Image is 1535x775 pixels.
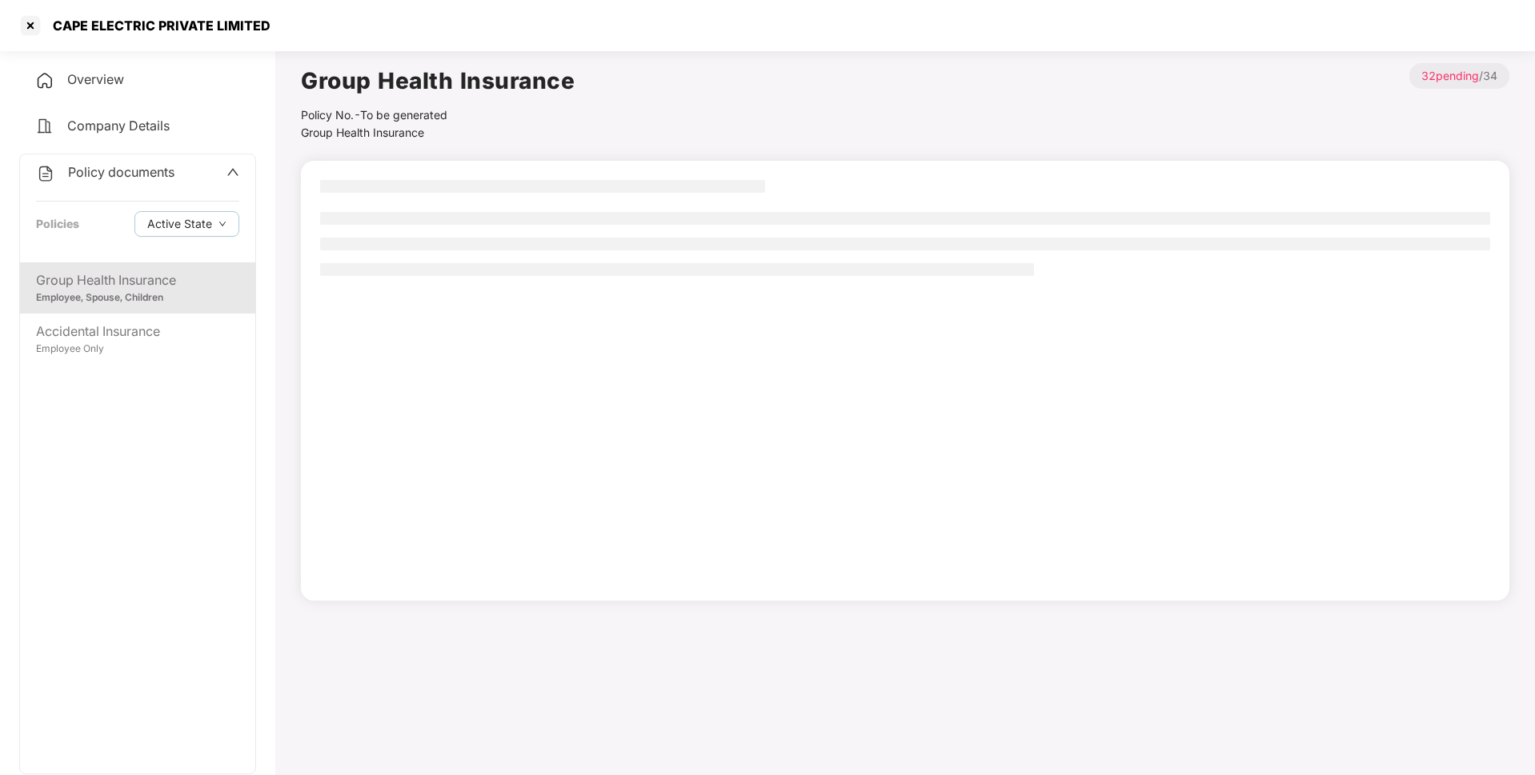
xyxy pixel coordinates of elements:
[35,117,54,136] img: svg+xml;base64,PHN2ZyB4bWxucz0iaHR0cDovL3d3dy53My5vcmcvMjAwMC9zdmciIHdpZHRoPSIyNCIgaGVpZ2h0PSIyNC...
[147,215,212,233] span: Active State
[36,270,239,290] div: Group Health Insurance
[301,126,424,139] span: Group Health Insurance
[68,164,174,180] span: Policy documents
[36,322,239,342] div: Accidental Insurance
[35,71,54,90] img: svg+xml;base64,PHN2ZyB4bWxucz0iaHR0cDovL3d3dy53My5vcmcvMjAwMC9zdmciIHdpZHRoPSIyNCIgaGVpZ2h0PSIyNC...
[67,71,124,87] span: Overview
[1409,63,1509,89] p: / 34
[67,118,170,134] span: Company Details
[301,106,575,124] div: Policy No.- To be generated
[218,220,226,229] span: down
[43,18,271,34] div: CAPE ELECTRIC PRIVATE LIMITED
[226,166,239,178] span: up
[36,215,79,233] div: Policies
[1421,69,1479,82] span: 32 pending
[36,290,239,306] div: Employee, Spouse, Children
[134,211,239,237] button: Active Statedown
[36,164,55,183] img: svg+xml;base64,PHN2ZyB4bWxucz0iaHR0cDovL3d3dy53My5vcmcvMjAwMC9zdmciIHdpZHRoPSIyNCIgaGVpZ2h0PSIyNC...
[36,342,239,357] div: Employee Only
[301,63,575,98] h1: Group Health Insurance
